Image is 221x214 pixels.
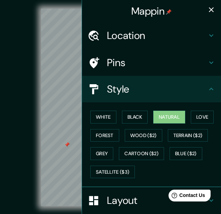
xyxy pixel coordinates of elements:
h4: Layout [107,194,207,207]
div: Location [82,22,221,49]
canvas: Map [41,9,180,206]
button: Blue ($2) [170,147,202,160]
button: Love [191,111,214,124]
h4: Mappin [131,5,172,17]
div: Pins [82,49,221,76]
button: White [90,111,116,124]
div: Layout [82,187,221,214]
img: pin-icon.png [166,9,172,15]
h4: Pins [107,56,207,69]
h4: Style [107,83,207,95]
div: Style [82,76,221,102]
button: Cartoon ($2) [119,147,164,160]
button: Black [122,111,148,124]
button: Grey [90,147,113,160]
button: Terrain ($2) [168,129,208,142]
h4: Location [107,29,207,42]
iframe: Help widget launcher [159,187,213,206]
button: Natural [153,111,185,124]
button: Forest [90,129,119,142]
button: Wood ($2) [125,129,162,142]
button: Satellite ($3) [90,166,135,179]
